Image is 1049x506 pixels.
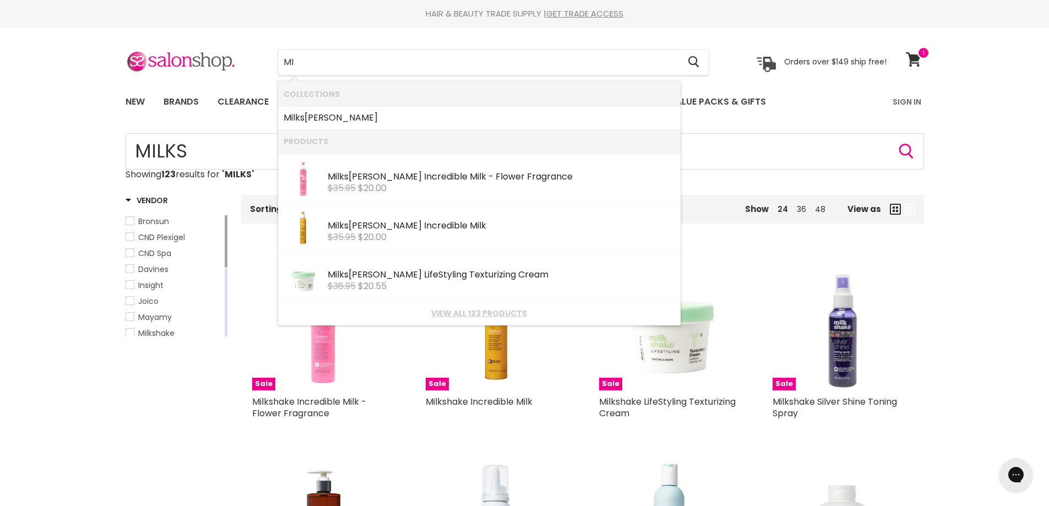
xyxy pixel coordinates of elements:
[252,395,366,420] a: Milkshake Incredible Milk - Flower Fragrance
[278,49,709,75] form: Product
[138,216,169,227] span: Bronsun
[773,395,897,420] a: Milkshake Silver Shine Toning Spray
[773,378,796,390] span: Sale
[898,143,915,160] button: Search
[126,311,222,323] a: Mayamy
[126,215,222,227] a: Bronsun
[599,378,622,390] span: Sale
[126,327,222,339] a: Milkshake
[886,90,928,113] a: Sign In
[126,279,222,291] a: Insight
[358,280,387,292] span: $20.55
[278,301,681,325] li: View All
[138,232,185,243] span: CND Plexigel
[278,203,681,252] li: Products: Milkshake Incredible Milk
[225,168,252,181] strong: MILKS
[745,203,769,215] span: Show
[209,90,277,113] a: Clearance
[284,208,322,247] img: milk_shake-incredible-milk-150ml-443089.webp
[546,8,623,19] a: GET TRADE ACCESS
[358,231,387,243] span: $20.00
[773,250,913,390] img: Milkshake Silver Shine Toning Spray
[278,129,681,154] li: Products
[278,106,681,129] li: Collections: Milkshake
[284,111,305,124] b: Milks
[680,50,709,75] button: Search
[328,280,356,292] s: $36.95
[328,182,356,194] s: $35.95
[778,204,788,215] a: 24
[358,182,387,194] span: $20.00
[599,395,736,420] a: Milkshake LifeStyling Texturizing Cream
[797,204,806,215] a: 36
[328,219,349,232] b: Milks
[126,133,924,170] input: Search
[138,248,171,259] span: CND Spa
[284,309,675,318] a: View all 123 products
[328,270,675,281] div: [PERSON_NAME] LifeStyling Texturizing Cream
[126,133,924,170] form: Product
[250,204,282,214] label: Sorting
[278,252,681,301] li: Products: Milkshake LifeStyling Texturizing Cream
[278,154,681,203] li: Products: Milkshake Incredible Milk - Flower Fragrance
[126,263,222,275] a: Davines
[112,8,938,19] div: HAIR & BEAUTY TRADE SUPPLY |
[117,86,830,118] ul: Main menu
[661,90,774,113] a: Value Packs & Gifts
[126,295,222,307] a: Joico
[284,257,322,296] img: Lifestyling-TexturizingCream-90ml.webp
[138,312,172,323] span: Mayamy
[994,454,1038,495] iframe: Gorgias live chat messenger
[117,90,153,113] a: New
[252,250,393,390] a: Milkshake Incredible Milk - Flower FragranceSale
[138,328,175,339] span: Milkshake
[278,81,681,106] li: Collections
[773,250,913,390] a: Milkshake Silver Shine Toning SpraySale
[278,50,680,75] input: Search
[126,170,924,179] p: Showing results for " "
[328,170,349,183] b: Milks
[426,395,532,408] a: Milkshake Incredible Milk
[328,221,675,232] div: [PERSON_NAME] Incredible Milk
[815,204,825,215] a: 48
[847,204,881,214] span: View as
[126,231,222,243] a: CND Plexigel
[284,159,322,198] img: milk_shake-incredible-milk-flower-12-effects-150ml-502064.webp
[138,296,159,307] span: Joico
[138,264,169,275] span: Davines
[112,86,938,118] nav: Main
[328,172,675,183] div: [PERSON_NAME] Incredible Milk - Flower Fragrance
[126,247,222,259] a: CND Spa
[284,109,675,127] a: [PERSON_NAME]
[328,231,356,243] s: $35.95
[252,378,275,390] span: Sale
[426,378,449,390] span: Sale
[138,280,164,291] span: Insight
[328,268,349,281] b: Milks
[784,57,887,67] p: Orders over $149 ship free!
[252,250,393,390] img: Milkshake Incredible Milk - Flower Fragrance
[161,168,176,181] strong: 123
[126,195,168,206] h3: Vendor
[155,90,207,113] a: Brands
